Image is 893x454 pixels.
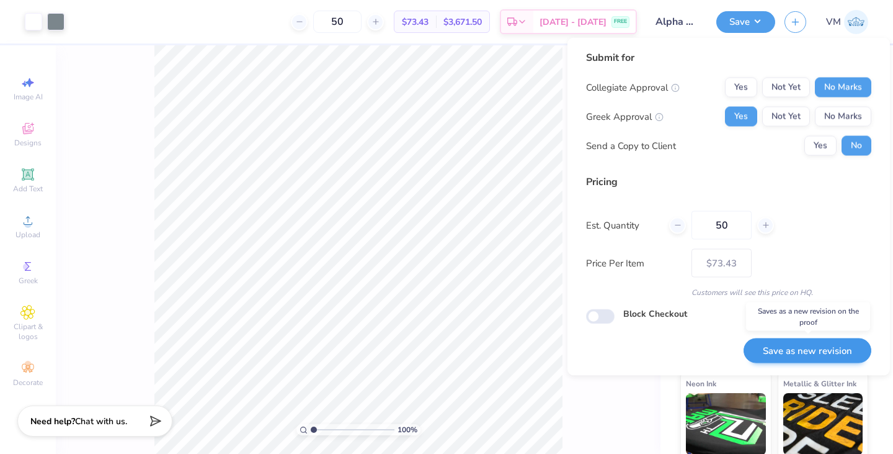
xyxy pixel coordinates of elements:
button: Save [716,11,775,33]
div: Greek Approval [586,109,664,124]
span: Designs [14,138,42,148]
button: Save as new revision [744,338,871,363]
button: Yes [725,78,757,98]
span: Upload [16,230,40,240]
button: Not Yet [762,107,810,127]
span: 100 % [398,424,417,435]
span: FREE [614,17,627,26]
span: Chat with us. [75,415,127,427]
button: No [842,136,871,156]
button: Yes [804,136,837,156]
div: Pricing [586,175,871,189]
span: VM [826,15,841,29]
span: $3,671.50 [443,16,482,29]
div: Send a Copy to Client [586,138,676,153]
span: Image AI [14,92,43,102]
button: No Marks [815,78,871,98]
a: VM [826,10,868,34]
input: – – [691,211,752,240]
label: Est. Quantity [586,218,660,232]
span: Greek [19,276,38,286]
button: Not Yet [762,78,810,98]
span: Clipart & logos [6,322,50,342]
span: Metallic & Glitter Ink [783,377,856,390]
input: – – [313,11,362,33]
button: Yes [725,107,757,127]
span: [DATE] - [DATE] [540,16,606,29]
div: Customers will see this price on HQ. [586,287,871,298]
label: Price Per Item [586,256,682,270]
div: Collegiate Approval [586,80,680,94]
button: No Marks [815,107,871,127]
strong: Need help? [30,415,75,427]
span: Neon Ink [686,377,716,390]
div: Saves as a new revision on the proof [746,302,870,331]
div: Submit for [586,50,871,65]
input: Untitled Design [646,9,707,34]
img: Viraj Middha [844,10,868,34]
span: Decorate [13,378,43,388]
span: Add Text [13,184,43,194]
label: Block Checkout [623,307,687,320]
span: $73.43 [402,16,429,29]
